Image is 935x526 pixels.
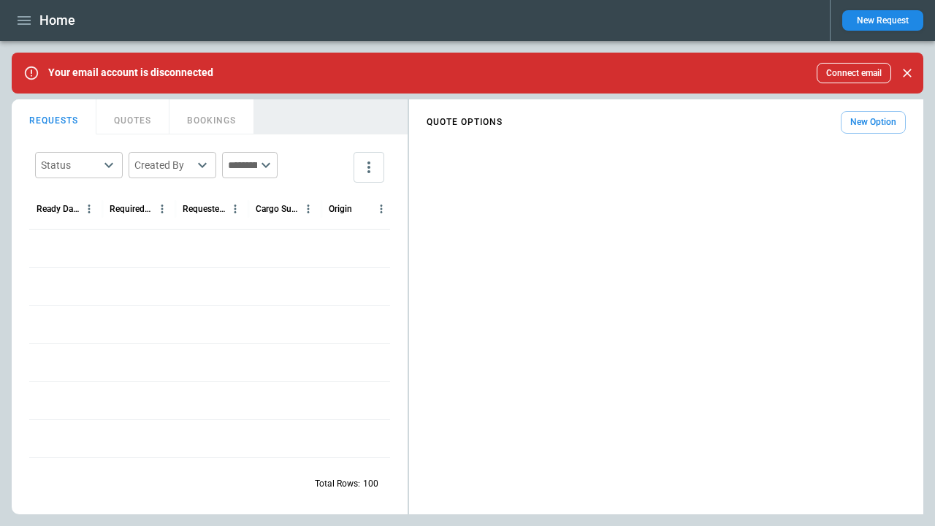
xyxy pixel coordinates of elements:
div: dismiss [897,57,917,89]
div: Status [41,158,99,172]
button: REQUESTS [12,99,96,134]
div: Required Date & Time (UTC) [110,204,153,214]
div: Cargo Summary [256,204,299,214]
h1: Home [39,12,75,29]
button: Requested Route column menu [226,199,245,218]
button: Close [897,63,917,83]
button: Origin column menu [372,199,391,218]
div: Ready Date & Time (UTC) [37,204,80,214]
div: scrollable content [409,105,923,140]
button: Cargo Summary column menu [299,199,318,218]
button: New Request [842,10,923,31]
button: more [354,152,384,183]
button: Connect email [817,63,891,83]
p: Total Rows: [315,478,360,490]
div: Origin [329,204,352,214]
button: BOOKINGS [169,99,254,134]
h4: QUOTE OPTIONS [427,119,503,126]
p: Your email account is disconnected [48,66,213,79]
div: Requested Route [183,204,226,214]
button: New Option [841,111,906,134]
div: Created By [134,158,193,172]
button: Ready Date & Time (UTC) column menu [80,199,99,218]
button: QUOTES [96,99,169,134]
button: Required Date & Time (UTC) column menu [153,199,172,218]
p: 100 [363,478,378,490]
